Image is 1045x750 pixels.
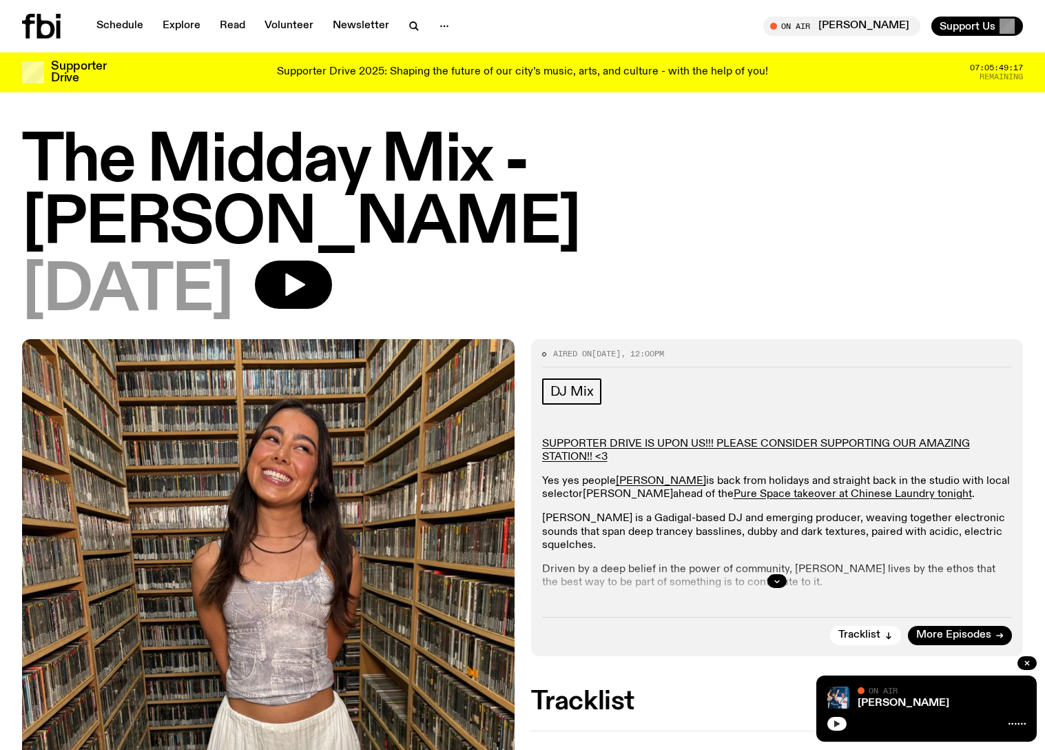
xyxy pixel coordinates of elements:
span: Support Us [940,20,995,32]
span: 07:05:49:17 [970,64,1023,72]
p: [PERSON_NAME] is a Gadigal-based DJ and emerging producer, weaving together electronic sounds tha... [542,512,1013,552]
span: [DATE] [592,348,621,359]
a: Volunteer [256,17,322,36]
button: On Air[PERSON_NAME] [763,17,920,36]
a: Newsletter [324,17,397,36]
a: Read [211,17,254,36]
p: Yes yes people is back from holidays and straight back in the studio with local selector ahead of... [542,475,1013,501]
h1: The Midday Mix - [PERSON_NAME] [22,131,1023,255]
a: [PERSON_NAME] [583,489,673,500]
a: DJ Mix [542,378,602,405]
a: [PERSON_NAME] [858,698,949,709]
span: Tracklist [838,630,880,640]
span: On Air [869,686,898,695]
span: , 12:00pm [621,348,664,359]
span: [DATE] [22,261,233,323]
span: More Episodes [916,630,991,640]
button: Support Us [931,17,1023,36]
a: Explore [154,17,209,36]
h3: Supporter Drive [51,61,106,84]
a: SUPPORTER DRIVE IS UPON US!!! PLEASE CONSIDER SUPPORTING OUR AMAZING STATION!! <3 [542,438,970,463]
p: Supporter Drive 2025: Shaping the future of our city’s music, arts, and culture - with the help o... [277,66,768,79]
span: DJ Mix [550,384,594,399]
h2: Tracklist [531,689,1024,714]
a: More Episodes [908,626,1012,645]
span: Aired on [553,348,592,359]
a: [PERSON_NAME] [616,476,706,487]
span: Remaining [980,73,1023,81]
button: Tracklist [830,626,901,645]
a: Schedule [88,17,152,36]
a: Pure Space takeover at Chinese Laundry tonight [734,489,972,500]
